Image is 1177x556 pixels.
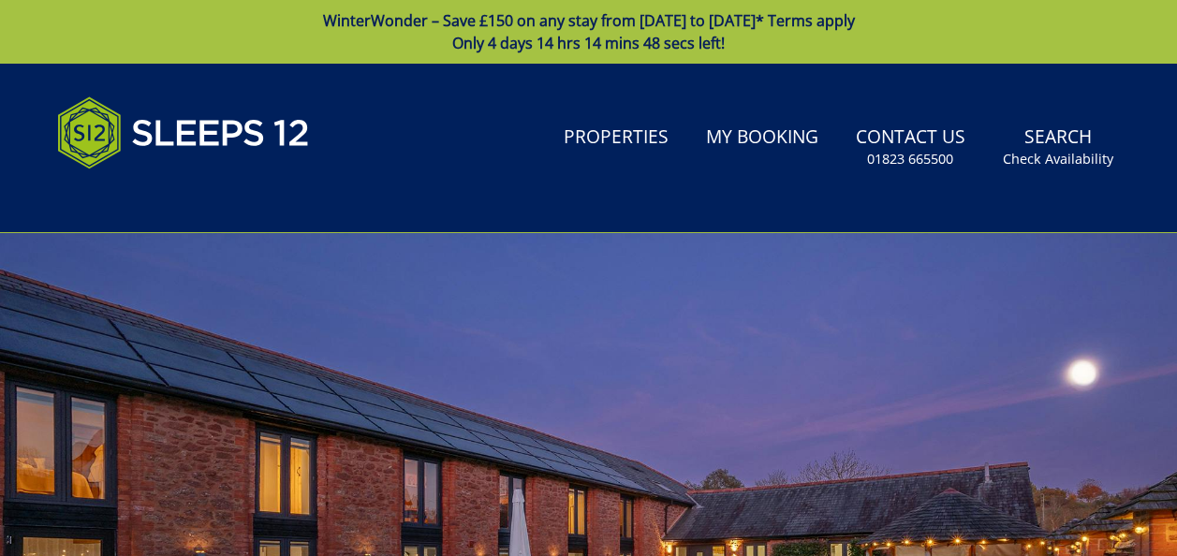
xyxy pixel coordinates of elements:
iframe: Customer reviews powered by Trustpilot [48,191,244,207]
a: Properties [556,117,676,159]
a: SearchCheck Availability [995,117,1121,178]
span: Only 4 days 14 hrs 14 mins 48 secs left! [452,33,725,53]
small: 01823 665500 [867,150,953,168]
a: My Booking [699,117,826,159]
a: Contact Us01823 665500 [848,117,973,178]
img: Sleeps 12 [57,86,310,180]
small: Check Availability [1003,150,1113,168]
